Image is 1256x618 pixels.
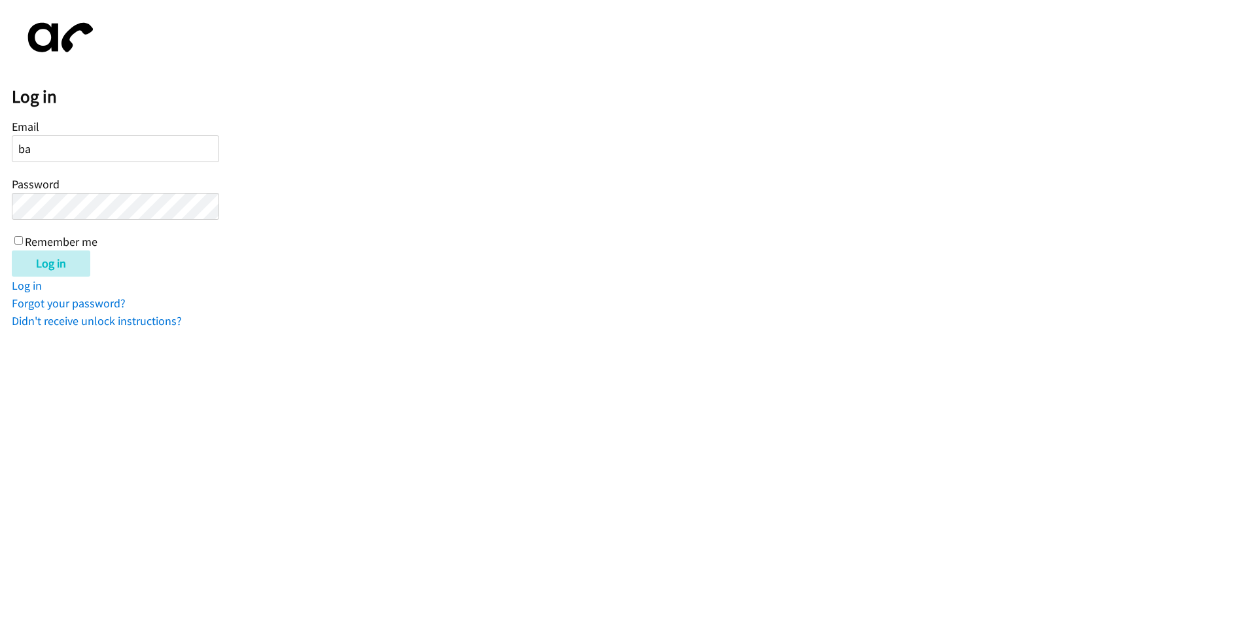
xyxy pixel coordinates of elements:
[12,250,90,277] input: Log in
[12,278,42,293] a: Log in
[12,119,39,134] label: Email
[25,234,97,249] label: Remember me
[12,313,182,328] a: Didn't receive unlock instructions?
[12,12,103,63] img: aphone-8a226864a2ddd6a5e75d1ebefc011f4aa8f32683c2d82f3fb0802fe031f96514.svg
[12,296,126,311] a: Forgot your password?
[12,177,60,192] label: Password
[12,86,1256,108] h2: Log in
